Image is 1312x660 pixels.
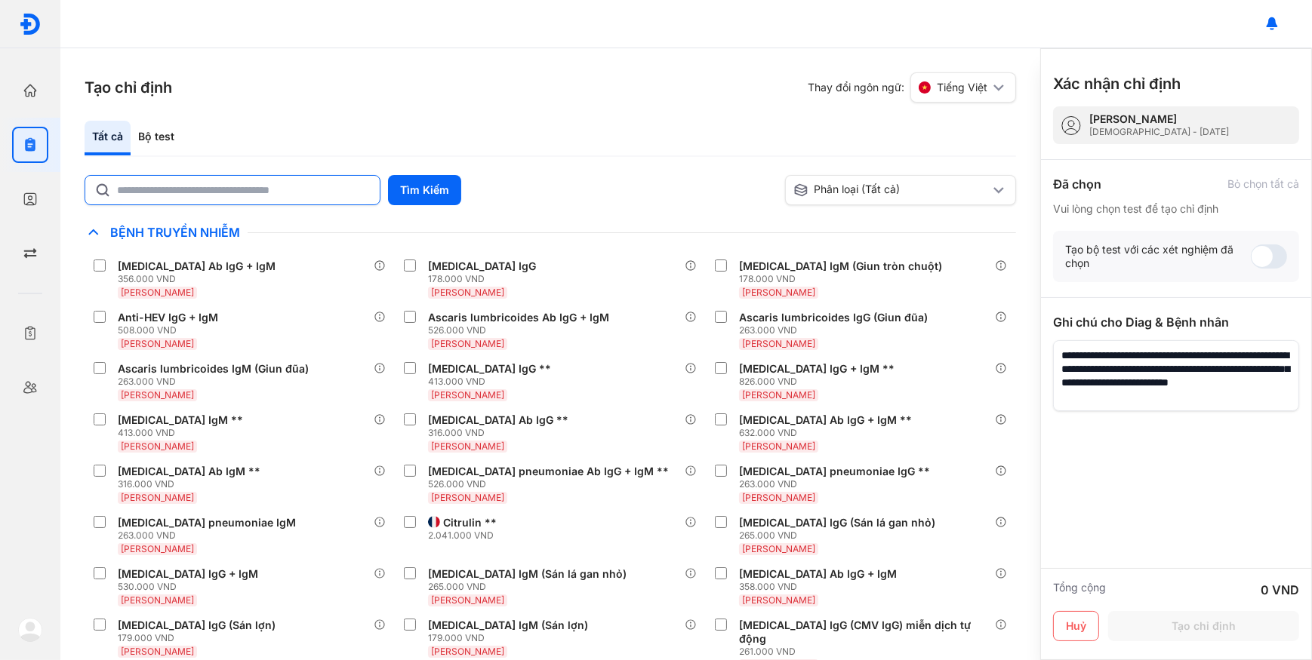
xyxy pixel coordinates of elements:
[431,338,504,349] span: [PERSON_NAME]
[121,646,194,657] span: [PERSON_NAME]
[121,338,194,349] span: [PERSON_NAME]
[1053,581,1106,599] div: Tổng cộng
[1261,581,1299,599] div: 0 VND
[1053,313,1299,331] div: Ghi chú cho Diag & Bệnh nhân
[937,81,987,94] span: Tiếng Việt
[121,441,194,452] span: [PERSON_NAME]
[739,362,895,376] div: [MEDICAL_DATA] IgG + IgM **
[118,376,315,388] div: 263.000 VND
[121,492,194,503] span: [PERSON_NAME]
[428,324,615,336] div: 526.000 VND
[428,427,574,439] div: 316.000 VND
[1053,175,1101,193] div: Đã chọn
[428,581,633,593] div: 265.000 VND
[1053,611,1099,641] button: Huỷ
[18,618,42,642] img: logo
[428,478,675,490] div: 526.000 VND
[121,543,194,554] span: [PERSON_NAME]
[431,441,504,452] span: [PERSON_NAME]
[742,492,815,503] span: [PERSON_NAME]
[118,362,309,376] div: Ascaris lumbricoides IgM (Giun đũa)
[428,530,503,542] div: 2.041.000 VND
[388,175,461,205] button: Tìm Kiếm
[118,478,266,490] div: 316.000 VND
[118,567,258,581] div: [MEDICAL_DATA] IgG + IgM
[428,311,609,324] div: Ascaris lumbricoides Ab IgG + IgM
[428,567,627,581] div: [MEDICAL_DATA] IgM (Sán lá gan nhỏ)
[1089,126,1229,138] div: [DEMOGRAPHIC_DATA] - [DATE]
[118,632,282,644] div: 179.000 VND
[19,13,42,35] img: logo
[121,287,194,298] span: [PERSON_NAME]
[428,259,536,273] div: [MEDICAL_DATA] IgG
[742,441,815,452] span: [PERSON_NAME]
[742,389,815,401] span: [PERSON_NAME]
[739,273,948,285] div: 178.000 VND
[118,530,302,542] div: 263.000 VND
[431,389,504,401] span: [PERSON_NAME]
[118,516,296,530] div: [MEDICAL_DATA] pneumoniae IgM
[1065,243,1251,270] div: Tạo bộ test với các xét nghiệm đã chọn
[428,632,594,644] div: 179.000 VND
[118,324,224,336] div: 508.000 VND
[742,594,815,606] span: [PERSON_NAME]
[118,465,260,478] div: [MEDICAL_DATA] Ab IgM **
[739,478,936,490] div: 263.000 VND
[428,273,542,285] div: 178.000 VND
[742,543,815,554] span: [PERSON_NAME]
[1089,112,1229,126] div: [PERSON_NAME]
[85,77,172,98] h3: Tạo chỉ định
[739,581,903,593] div: 358.000 VND
[1108,611,1299,641] button: Tạo chỉ định
[739,311,928,324] div: Ascaris lumbricoides IgG (Giun đũa)
[428,413,568,427] div: [MEDICAL_DATA] Ab IgG **
[118,413,243,427] div: [MEDICAL_DATA] IgM **
[118,619,276,632] div: [MEDICAL_DATA] IgG (Sán lợn)
[742,287,815,298] span: [PERSON_NAME]
[739,427,918,439] div: 632.000 VND
[739,530,941,542] div: 265.000 VND
[431,492,504,503] span: [PERSON_NAME]
[118,273,282,285] div: 356.000 VND
[739,465,930,478] div: [MEDICAL_DATA] pneumoniae IgG **
[739,259,942,273] div: [MEDICAL_DATA] IgM (Giun tròn chuột)
[431,594,504,606] span: [PERSON_NAME]
[131,121,182,155] div: Bộ test
[739,516,935,530] div: [MEDICAL_DATA] IgG (Sán lá gan nhỏ)
[121,594,194,606] span: [PERSON_NAME]
[118,581,264,593] div: 530.000 VND
[85,121,131,155] div: Tất cả
[428,465,669,478] div: [MEDICAL_DATA] pneumoniae Ab IgG + IgM **
[1053,73,1181,94] h3: Xác nhận chỉ định
[808,72,1016,103] div: Thay đổi ngôn ngữ:
[793,183,990,198] div: Phân loại (Tất cả)
[739,646,995,658] div: 261.000 VND
[739,567,897,581] div: [MEDICAL_DATA] Ab IgG + IgM
[742,338,815,349] span: [PERSON_NAME]
[739,619,989,646] div: [MEDICAL_DATA] IgG (CMV IgG) miễn dịch tự động
[428,376,557,388] div: 413.000 VND
[103,225,248,240] span: Bệnh Truyền Nhiễm
[118,311,218,324] div: Anti-HEV IgG + IgM
[431,287,504,298] span: [PERSON_NAME]
[739,324,934,336] div: 263.000 VND
[1053,202,1299,216] div: Vui lòng chọn test để tạo chỉ định
[428,619,588,632] div: [MEDICAL_DATA] IgM (Sán lợn)
[739,376,901,388] div: 826.000 VND
[1227,177,1299,191] div: Bỏ chọn tất cả
[443,516,497,530] div: Citrulin **
[739,413,912,427] div: [MEDICAL_DATA] Ab IgG + IgM **
[121,389,194,401] span: [PERSON_NAME]
[118,259,276,273] div: [MEDICAL_DATA] Ab IgG + IgM
[428,362,551,376] div: [MEDICAL_DATA] IgG **
[431,646,504,657] span: [PERSON_NAME]
[118,427,249,439] div: 413.000 VND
